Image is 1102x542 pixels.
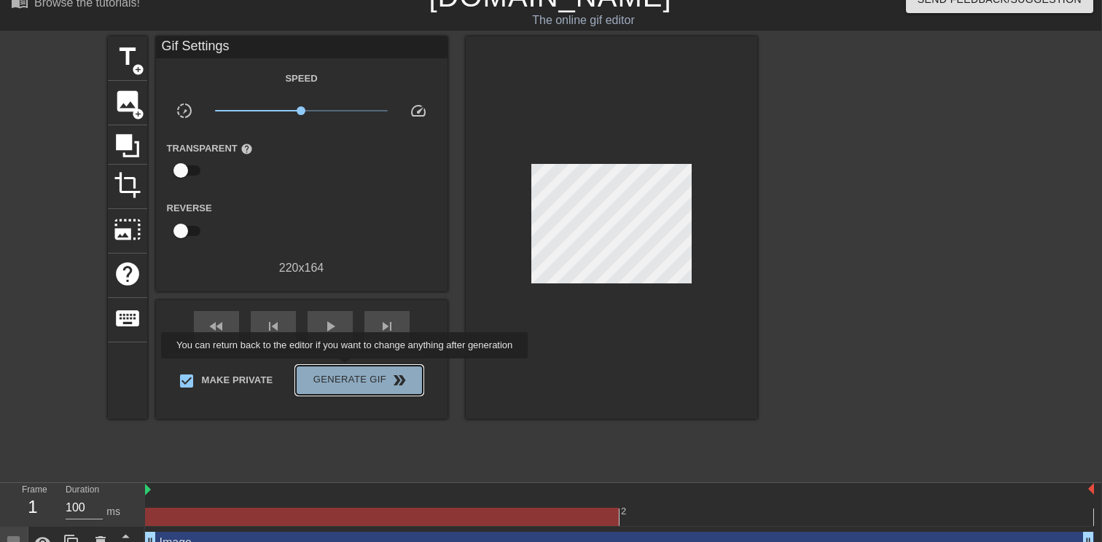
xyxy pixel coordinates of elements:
[22,494,44,520] div: 1
[156,259,448,277] div: 220 x 164
[106,504,120,519] div: ms
[114,87,141,115] span: image
[114,216,141,243] span: photo_size_select_large
[391,372,408,389] span: double_arrow
[374,12,793,29] div: The online gif editor
[302,372,416,389] span: Generate Gif
[114,260,141,288] span: help
[208,318,225,335] span: fast_rewind
[321,318,339,335] span: play_arrow
[265,318,282,335] span: skip_previous
[114,305,141,332] span: keyboard
[1088,483,1094,495] img: bound-end.png
[285,71,317,86] label: Speed
[241,143,253,155] span: help
[621,504,629,519] div: 2
[132,63,144,76] span: add_circle
[167,201,212,216] label: Reverse
[202,373,273,388] span: Make Private
[114,171,141,199] span: crop
[167,141,253,156] label: Transparent
[132,108,144,120] span: add_circle
[156,36,448,58] div: Gif Settings
[176,102,193,119] span: slow_motion_video
[66,486,99,495] label: Duration
[410,102,427,119] span: speed
[378,318,396,335] span: skip_next
[114,43,141,71] span: title
[296,366,422,395] button: Generate Gif
[11,483,55,525] div: Frame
